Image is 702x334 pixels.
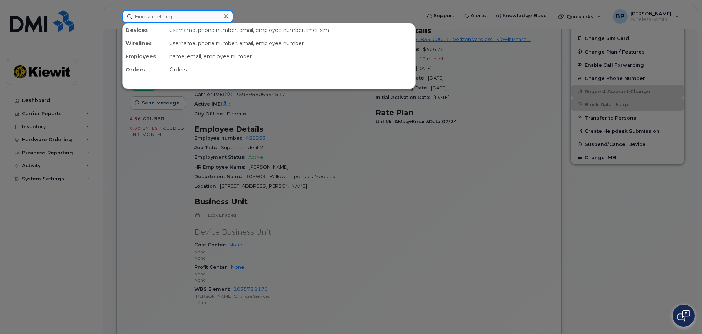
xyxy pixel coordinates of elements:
[167,23,415,37] div: username, phone number, email, employee number, imei, sim
[122,10,233,23] input: Find something...
[123,63,167,76] div: Orders
[677,310,690,322] img: Open chat
[167,37,415,50] div: username, phone number, email, employee number
[123,23,167,37] div: Devices
[167,50,415,63] div: name, email, employee number
[123,37,167,50] div: Wirelines
[167,63,415,76] div: Orders
[123,50,167,63] div: Employees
